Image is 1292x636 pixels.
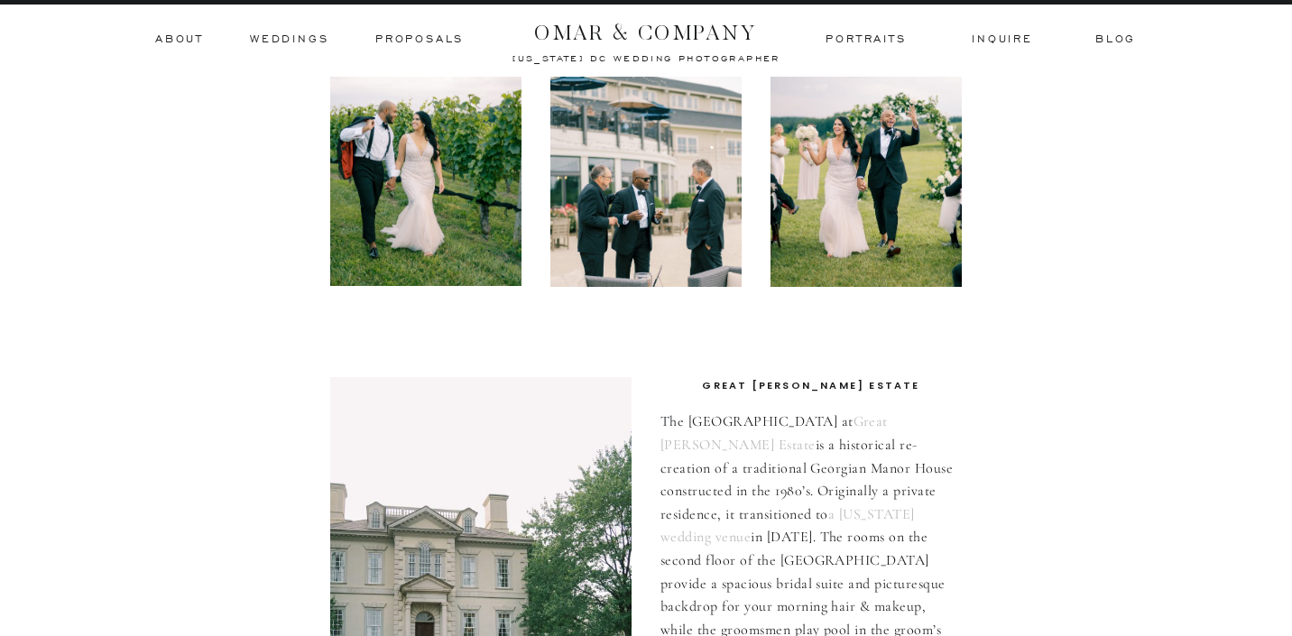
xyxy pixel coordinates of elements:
[1095,32,1133,48] a: BLOG
[972,32,1033,48] a: inquire
[250,32,328,48] a: Weddings
[660,377,962,395] h3: Great [PERSON_NAME] Estate
[155,32,202,48] a: ABOUT
[501,15,791,40] a: OMAR & COMPANY
[464,52,829,61] a: [US_STATE] dc wedding photographer
[660,412,888,454] a: Great [PERSON_NAME] Estate
[824,32,909,48] a: Portraits
[375,32,464,48] a: Proposals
